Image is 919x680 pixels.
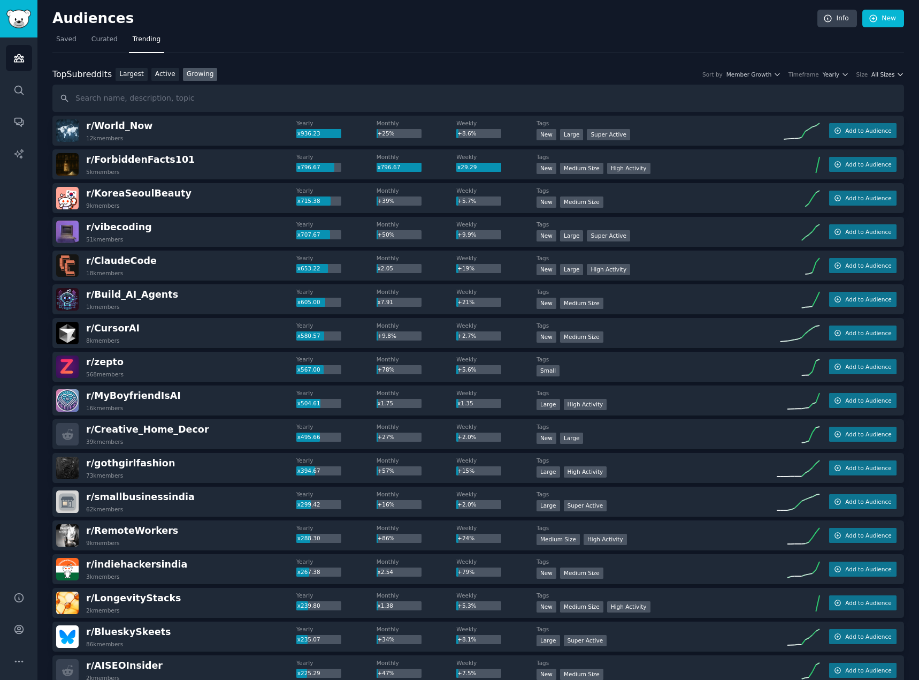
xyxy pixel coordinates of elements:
[456,119,537,127] dt: Weekly
[457,569,474,575] span: +79%
[537,153,777,161] dt: Tags
[560,669,603,680] div: Medium Size
[457,434,476,440] span: +2.0%
[56,490,79,513] img: smallbusinessindia
[56,288,79,311] img: Build_AI_Agents
[56,187,79,209] img: KoreaSeoulBeauty
[296,119,377,127] dt: Yearly
[829,224,897,239] button: Add to Audience
[845,464,891,472] span: Add to Audience
[564,399,607,410] div: High Activity
[86,222,152,232] span: r/ vibecoding
[377,366,394,373] span: +78%
[133,35,160,44] span: Trending
[457,670,476,676] span: +7.5%
[296,356,377,363] dt: Yearly
[537,500,560,511] div: Large
[537,254,777,262] dt: Tags
[845,667,891,674] span: Add to Audience
[829,494,897,509] button: Add to Audience
[456,221,537,228] dt: Weekly
[537,119,777,127] dt: Tags
[560,129,584,140] div: Large
[537,322,777,329] dt: Tags
[537,356,777,363] dt: Tags
[457,602,476,609] span: +5.3%
[537,365,560,376] div: Small
[56,558,79,580] img: indiehackersindia
[457,130,476,137] span: +8.6%
[829,562,897,577] button: Add to Audience
[456,288,537,296] dt: Weekly
[823,71,849,78] button: Yearly
[456,490,537,498] dt: Weekly
[845,194,891,202] span: Add to Audience
[377,265,393,271] span: x2.05
[86,390,181,401] span: r/ MyBoyfriendIsAI
[537,457,777,464] dt: Tags
[817,10,857,28] a: Info
[377,299,393,305] span: x7.91
[457,231,476,238] span: +9.9%
[845,565,891,573] span: Add to Audience
[871,71,894,78] span: All Sizes
[377,423,457,430] dt: Monthly
[537,399,560,410] div: Large
[86,202,120,209] div: 9k members
[584,534,627,545] div: High Activity
[377,198,394,204] span: +39%
[86,255,157,266] span: r/ ClaudeCode
[456,389,537,397] dt: Weekly
[52,10,817,27] h2: Audiences
[456,322,537,329] dt: Weekly
[56,153,79,176] img: ForbiddenFacts101
[296,254,377,262] dt: Yearly
[296,187,377,194] dt: Yearly
[537,129,556,140] div: New
[297,434,320,440] span: x495.66
[829,528,897,543] button: Add to Audience
[788,71,819,78] div: Timeframe
[296,322,377,329] dt: Yearly
[829,663,897,678] button: Add to Audience
[560,298,603,309] div: Medium Size
[377,636,394,643] span: +34%
[296,221,377,228] dt: Yearly
[56,524,79,547] img: RemoteWorkers
[86,626,171,637] span: r/ BlueskySkeets
[845,262,891,269] span: Add to Audience
[537,534,580,545] div: Medium Size
[537,331,556,343] div: New
[377,389,457,397] dt: Monthly
[56,356,79,378] img: zepto
[297,636,320,643] span: x235.07
[86,404,123,412] div: 16k members
[377,625,457,633] dt: Monthly
[845,532,891,539] span: Add to Audience
[457,501,476,508] span: +2.0%
[86,154,195,165] span: r/ ForbiddenFacts101
[86,134,123,142] div: 12k members
[456,457,537,464] dt: Weekly
[56,322,79,344] img: CursorAI
[297,164,320,170] span: x796.67
[297,198,320,204] span: x715.38
[829,359,897,374] button: Add to Audience
[86,505,123,513] div: 62k members
[537,298,556,309] div: New
[296,659,377,667] dt: Yearly
[457,164,477,170] span: x29.29
[829,427,897,442] button: Add to Audience
[537,558,777,565] dt: Tags
[587,264,630,275] div: High Activity
[845,363,891,371] span: Add to Audience
[537,625,777,633] dt: Tags
[297,366,320,373] span: x567.00
[560,197,603,208] div: Medium Size
[607,601,650,613] div: High Activity
[377,254,457,262] dt: Monthly
[296,490,377,498] dt: Yearly
[86,607,120,614] div: 2k members
[457,333,476,339] span: +2.7%
[6,10,31,28] img: GummySearch logo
